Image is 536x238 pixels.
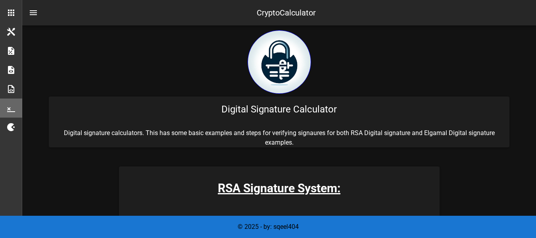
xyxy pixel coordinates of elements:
[119,179,440,197] h3: RSA Signature System:
[49,128,509,147] p: Digital signature calculators. This has some basic examples and steps for verifying signaures for...
[238,223,299,230] span: © 2025 - by: sqeel404
[24,3,43,22] button: nav-menu-toggle
[248,30,311,94] img: encryption logo
[248,88,311,95] a: home
[257,7,316,19] div: CryptoCalculator
[49,97,509,122] div: Digital Signature Calculator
